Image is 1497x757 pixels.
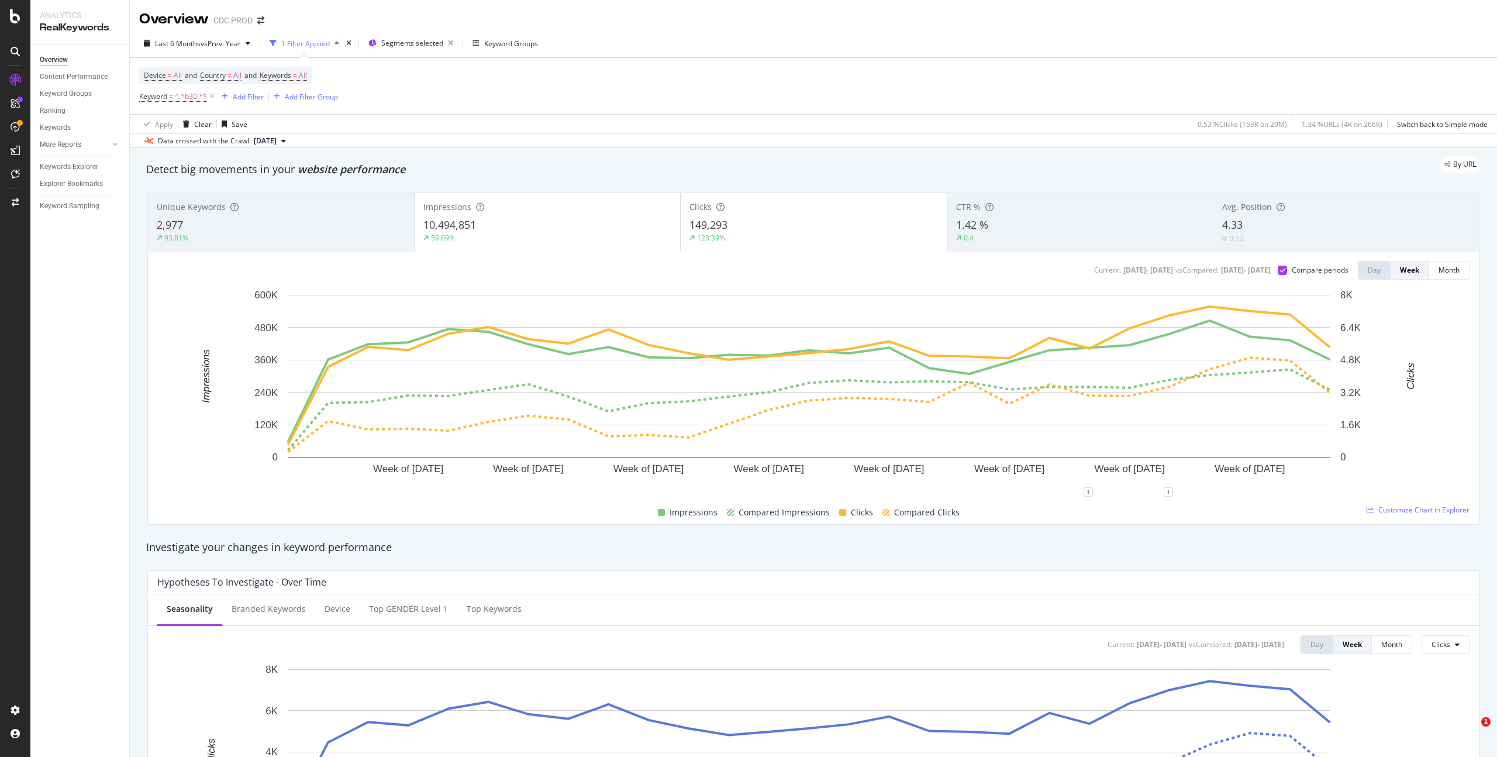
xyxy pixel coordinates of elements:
text: 8K [265,664,278,675]
a: Ranking [40,105,121,117]
span: By URL [1453,161,1476,168]
div: arrow-right-arrow-left [257,16,264,25]
button: 1 Filter Applied [265,34,344,53]
text: 0 [1340,452,1346,463]
div: Investigate your changes in keyword performance [146,540,1481,555]
button: Month [1429,261,1470,280]
span: vs Prev. Year [201,39,241,49]
a: Overview [40,54,121,66]
div: Keyword Sampling [40,200,99,212]
button: Clicks [1422,635,1470,654]
div: Month [1381,639,1402,649]
div: Save [232,119,247,129]
span: All [299,67,307,84]
span: 1 [1481,717,1491,727]
a: Keywords [40,122,121,134]
text: 3.2K [1340,387,1361,398]
text: Week of [DATE] [613,463,684,474]
text: 240K [254,387,278,398]
div: [DATE] - [DATE] [1137,639,1186,649]
a: Content Performance [40,71,121,83]
div: Day [1368,265,1381,275]
div: Seasonality [167,603,213,615]
span: = [293,70,297,80]
div: Analytics [40,9,120,21]
div: More Reports [40,139,81,151]
div: RealKeywords [40,21,120,35]
div: 0.53 % Clicks ( 153K on 29M ) [1198,119,1287,129]
div: Month [1439,265,1460,275]
div: Branded Keywords [232,603,306,615]
a: Keyword Sampling [40,200,121,212]
div: 123.39% [697,233,725,243]
div: 93.81% [164,233,188,243]
span: and [185,70,197,80]
text: 4.8K [1340,355,1361,366]
button: Week [1333,635,1372,654]
div: 1.34 % URLs ( 4K on 266K ) [1302,119,1382,129]
text: Week of [DATE] [1095,463,1165,474]
span: and [244,70,257,80]
div: 0.4 [964,233,974,243]
text: 8K [1340,290,1353,301]
div: Overview [40,54,68,66]
span: 149,293 [689,218,727,232]
div: times [344,37,354,49]
span: Last 6 Months [155,39,201,49]
span: All [174,67,182,84]
span: = [168,70,172,80]
a: Customize Chart in Explorer [1367,505,1470,515]
button: Segments selected [364,34,458,53]
div: Keyword Groups [484,39,538,49]
text: 120K [254,419,278,431]
div: vs Compared : [1175,265,1219,275]
span: Clicks [851,505,873,519]
text: Week of [DATE] [974,463,1044,474]
a: More Reports [40,139,109,151]
button: Add Filter Group [269,90,338,104]
text: Week of [DATE] [1215,463,1285,474]
text: Week of [DATE] [734,463,804,474]
span: Country [200,70,226,80]
span: 1.42 % [956,218,988,232]
div: Data crossed with the Crawl [158,136,249,146]
div: [DATE] - [DATE] [1221,265,1271,275]
span: Compared Clicks [894,505,960,519]
div: Keywords [40,122,71,134]
text: Week of [DATE] [373,463,443,474]
text: Impressions [201,349,212,403]
text: 6K [265,705,278,716]
div: Overview [139,9,209,29]
div: Week [1343,639,1362,649]
button: Keyword Groups [468,34,543,53]
span: 4.33 [1222,218,1243,232]
svg: A chart. [157,289,1461,492]
div: [DATE] - [DATE] [1234,639,1284,649]
span: 10,494,851 [423,218,476,232]
div: 59.69% [431,233,455,243]
button: [DATE] [249,134,291,148]
text: 6.4K [1340,322,1361,333]
div: Explorer Bookmarks [40,178,103,190]
button: Day [1358,261,1391,280]
div: Clear [194,119,212,129]
div: [DATE] - [DATE] [1123,265,1173,275]
text: Week of [DATE] [493,463,563,474]
div: Week [1400,265,1419,275]
div: Content Performance [40,71,108,83]
span: CTR % [956,201,981,212]
div: 1 Filter Applied [281,39,330,49]
span: Impressions [670,505,718,519]
span: All [233,67,242,84]
div: Add Filter [233,92,264,102]
span: Clicks [689,201,712,212]
span: Keyword [139,91,167,101]
text: 600K [254,290,278,301]
div: Add Filter Group [285,92,338,102]
span: 2025 Aug. 15th [254,136,277,146]
a: Explorer Bookmarks [40,178,121,190]
button: Week [1391,261,1429,280]
button: Day [1301,635,1333,654]
text: Clicks [1405,363,1416,390]
div: 0.13 [1229,233,1243,243]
